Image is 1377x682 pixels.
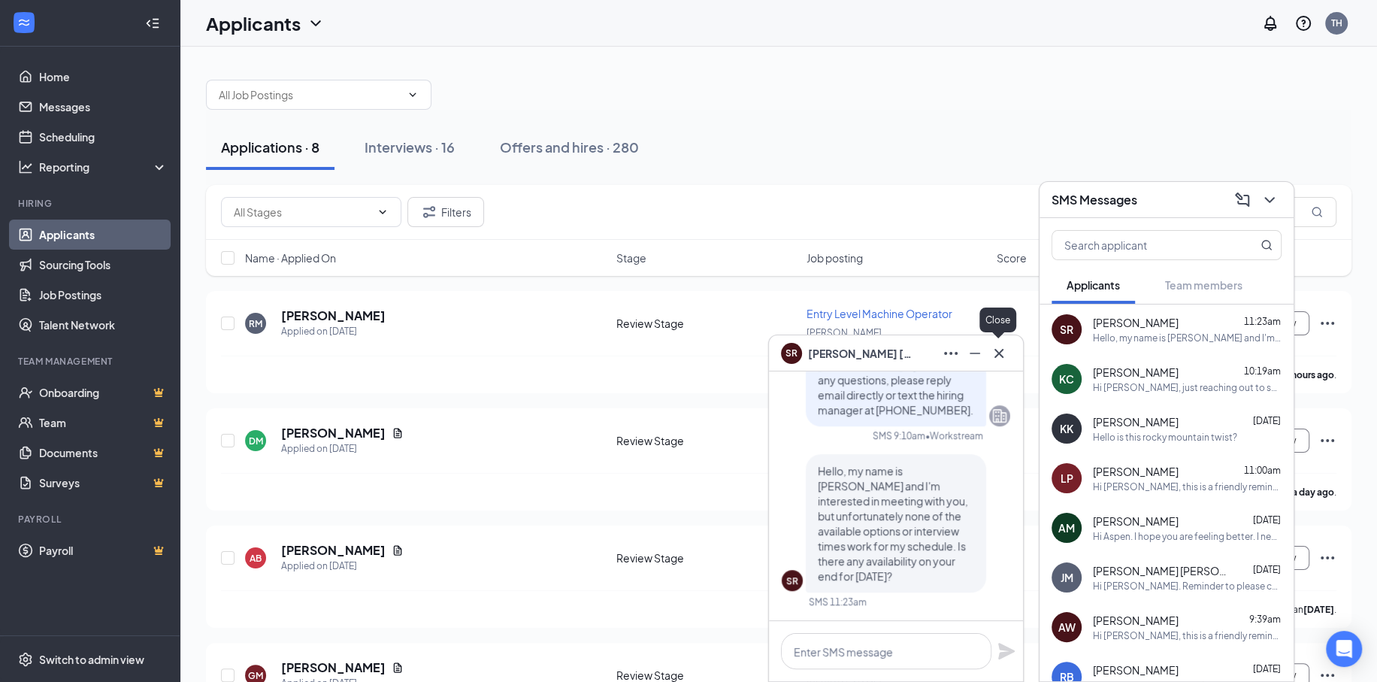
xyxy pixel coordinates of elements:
div: KC [1059,371,1074,386]
div: SR [786,574,798,587]
svg: Cross [990,344,1008,362]
div: Team Management [18,355,165,368]
svg: Collapse [145,16,160,31]
div: Review Stage [616,550,797,565]
svg: MagnifyingGlass [1260,239,1273,251]
svg: Document [392,662,404,674]
span: [DATE] [1253,663,1281,674]
span: Job posting [807,250,863,265]
div: Reporting [39,159,168,174]
a: OnboardingCrown [39,377,168,408]
h5: [PERSON_NAME] [281,659,386,676]
div: SMS 9:10am [873,429,925,442]
div: Applications · 8 [221,138,319,156]
div: Interviews · 16 [365,138,455,156]
h3: SMS Messages [1052,192,1137,208]
div: Hi [PERSON_NAME], this is a friendly reminder. Please select a meeting time slot for your Entry L... [1093,629,1282,642]
svg: Document [392,427,404,439]
h5: [PERSON_NAME] [281,425,386,441]
a: Sourcing Tools [39,250,168,280]
div: AB [250,552,262,565]
div: LP [1061,471,1073,486]
a: Applicants [39,220,168,250]
span: Stage [616,250,646,265]
div: Hello, my name is [PERSON_NAME] and I'm interested in meeting with you, but unfortunately none of... [1093,332,1282,344]
button: Plane [997,642,1015,660]
a: TeamCrown [39,408,168,438]
div: TH [1331,17,1342,29]
div: Review Stage [616,433,797,448]
svg: ComposeMessage [1233,191,1251,209]
span: 11:00am [1244,465,1281,476]
div: Hi [PERSON_NAME]. Reminder to please complete your open enrollment [DATE]. [PERSON_NAME] emailed ... [1093,580,1282,593]
b: 19 hours ago [1279,369,1334,380]
div: RM [249,317,262,330]
svg: Ellipses [1318,432,1336,450]
button: ComposeMessage [1230,188,1254,212]
div: Hello is this rocky mountain twist? [1093,431,1237,444]
a: DocumentsCrown [39,438,168,468]
span: [PERSON_NAME] [1093,464,1179,479]
svg: Settings [18,652,33,667]
a: Messages [39,92,168,122]
b: [DATE] [1303,604,1334,615]
svg: Filter [420,203,438,221]
a: Job Postings [39,280,168,310]
div: AW [1058,620,1076,635]
span: [PERSON_NAME] [PERSON_NAME] [1093,563,1228,578]
a: Scheduling [39,122,168,152]
div: Switch to admin view [39,652,144,667]
h1: Applicants [206,11,301,36]
span: [DATE] [1253,415,1281,426]
button: Ellipses [939,341,963,365]
span: Score [997,250,1027,265]
svg: Ellipses [942,344,960,362]
span: [PERSON_NAME] [1093,514,1179,529]
b: a day ago [1292,486,1334,498]
span: 10:19am [1244,365,1281,377]
h5: [PERSON_NAME] [281,308,386,324]
svg: Minimize [966,344,984,362]
span: [PERSON_NAME] [807,327,882,338]
div: SMS 11:23am [809,596,867,608]
span: Team members [1165,278,1242,292]
span: [PERSON_NAME] [1093,613,1179,628]
div: Applied on [DATE] [281,441,404,456]
svg: QuestionInfo [1294,14,1312,32]
span: • Workstream [925,429,983,442]
div: Open Intercom Messenger [1326,631,1362,667]
span: [PERSON_NAME] [1093,414,1179,429]
a: PayrollCrown [39,535,168,565]
div: Close [979,308,1016,332]
span: [PERSON_NAME] [PERSON_NAME] [808,345,913,362]
input: Search applicant [1052,231,1230,259]
svg: ChevronDown [377,206,389,218]
svg: Notifications [1261,14,1279,32]
span: Hello, my name is [PERSON_NAME] and I'm interested in meeting with you, but unfortunately none of... [818,464,968,583]
svg: WorkstreamLogo [17,15,32,30]
input: All Stages [234,204,371,220]
h5: [PERSON_NAME] [281,542,386,559]
button: ChevronDown [1257,188,1282,212]
span: [PERSON_NAME] [1093,365,1179,380]
div: JM [1061,570,1073,585]
span: [DATE] [1253,564,1281,575]
div: Hi Aspen. I hope you are feeling better. I need you to please complete your open enrollment. You ... [1093,530,1282,543]
div: Hiring [18,197,165,210]
div: KK [1060,421,1073,436]
svg: Ellipses [1318,314,1336,332]
div: SR [1060,322,1073,337]
div: Review Stage [616,316,797,331]
span: Name · Applied On [245,250,336,265]
button: Filter Filters [407,197,484,227]
svg: Company [991,407,1009,425]
div: DM [249,435,263,447]
div: GM [248,669,263,682]
span: Applicants [1067,278,1120,292]
button: Cross [987,341,1011,365]
span: Entry Level Machine Operator [807,307,952,320]
div: Hi [PERSON_NAME], this is a friendly reminder. Your meeting with Rocky Mountain Twist for Manufac... [1093,480,1282,493]
svg: Analysis [18,159,33,174]
span: 11:23am [1244,316,1281,327]
div: Hi [PERSON_NAME], just reaching out to see if you wanted to reschedule your interview. [1093,381,1282,394]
